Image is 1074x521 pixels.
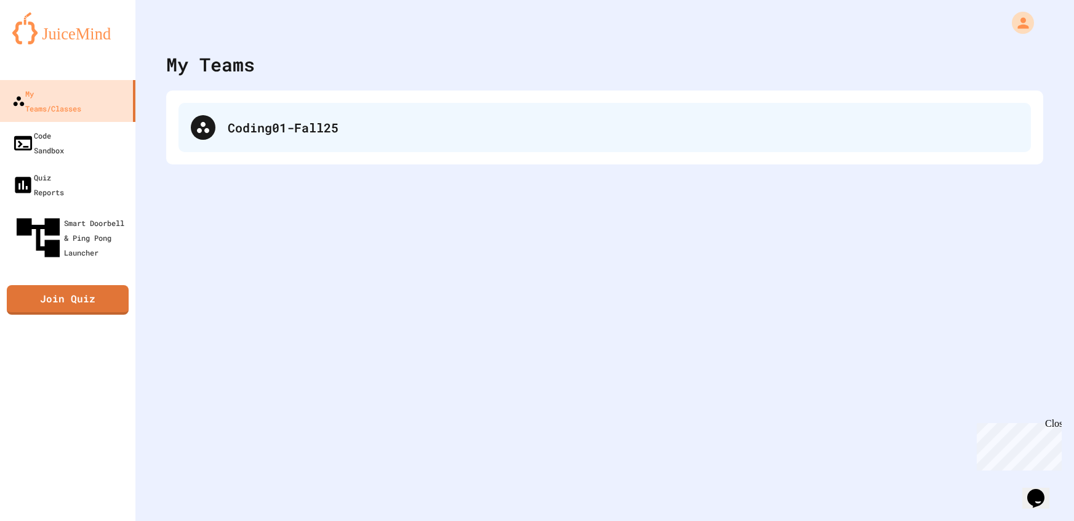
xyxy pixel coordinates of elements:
div: My Teams [166,50,255,78]
div: My Account [999,9,1037,37]
div: Coding01-Fall25 [228,118,1019,137]
img: logo-orange.svg [12,12,123,44]
div: Code Sandbox [12,128,64,158]
div: Quiz Reports [12,170,64,200]
a: Join Quiz [7,285,129,315]
div: Smart Doorbell & Ping Pong Launcher [12,212,130,264]
iframe: chat widget [1022,472,1062,509]
div: Chat with us now!Close [5,5,85,78]
iframe: chat widget [972,418,1062,471]
div: Coding01-Fall25 [178,103,1031,152]
div: My Teams/Classes [12,86,81,116]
